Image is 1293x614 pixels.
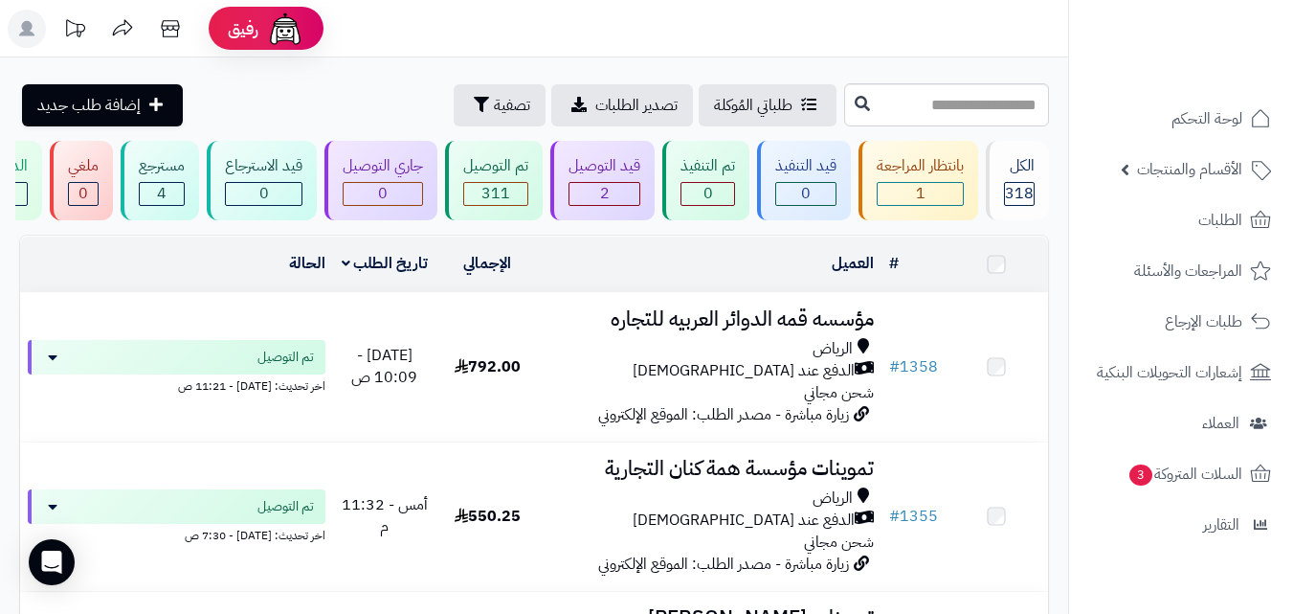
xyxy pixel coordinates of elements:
[494,94,530,117] span: تصفية
[878,183,963,205] div: 1
[321,141,441,220] a: جاري التوصيل 0
[546,308,874,330] h3: مؤسسه قمه الدوائر العربيه للتجاره
[546,141,658,220] a: قيد التوصيل 2
[598,553,849,576] span: زيارة مباشرة - مصدر الطلب: الموقع الإلكتروني
[1165,308,1242,335] span: طلبات الإرجاع
[804,531,874,554] span: شحن مجاني
[1081,96,1282,142] a: لوحة التحكم
[569,183,639,205] div: 2
[600,182,610,205] span: 2
[266,10,304,48] img: ai-face.png
[1202,410,1239,437] span: العملاء
[289,252,325,275] a: الحالة
[455,355,521,378] span: 792.00
[259,182,269,205] span: 0
[889,505,900,528] span: #
[378,182,388,205] span: 0
[889,252,899,275] a: #
[1005,182,1034,205] span: 318
[1171,105,1242,132] span: لوحة التحكم
[1163,23,1275,63] img: logo-2.png
[889,505,938,528] a: #1355
[1097,359,1242,386] span: إشعارات التحويلات البنكية
[1127,461,1242,488] span: السلات المتروكة
[22,84,183,126] a: إضافة طلب جديد
[37,94,141,117] span: إضافة طلب جديد
[1081,197,1282,243] a: الطلبات
[454,84,546,126] button: تصفية
[69,183,98,205] div: 0
[203,141,321,220] a: قيد الاسترجاع 0
[1081,400,1282,446] a: العملاء
[916,182,925,205] span: 1
[1081,350,1282,396] a: إشعارات التحويلات البنكية
[46,141,117,220] a: ملغي 0
[344,183,422,205] div: 0
[455,505,521,528] span: 550.25
[78,182,88,205] span: 0
[342,493,428,538] span: أمس - 11:32 م
[598,403,849,426] span: زيارة مباشرة - مصدر الطلب: الموقع الإلكتروني
[658,141,753,220] a: تم التنفيذ 0
[595,94,678,117] span: تصدير الطلبات
[1198,207,1242,234] span: الطلبات
[699,84,836,126] a: طلباتي المُوكلة
[568,155,640,177] div: قيد التوصيل
[226,183,301,205] div: 0
[813,488,853,510] span: الرياض
[1137,156,1242,183] span: الأقسام والمنتجات
[257,497,314,516] span: تم التوصيل
[463,252,511,275] a: الإجمالي
[753,141,855,220] a: قيد التنفيذ 0
[801,182,811,205] span: 0
[464,183,527,205] div: 311
[889,355,938,378] a: #1358
[68,155,99,177] div: ملغي
[343,155,423,177] div: جاري التوصيل
[804,381,874,404] span: شحن مجاني
[463,155,528,177] div: تم التوصيل
[225,155,302,177] div: قيد الاسترجاع
[441,141,546,220] a: تم التوصيل 311
[633,360,855,382] span: الدفع عند [DEMOGRAPHIC_DATA]
[889,355,900,378] span: #
[1128,464,1153,487] span: 3
[1004,155,1035,177] div: الكل
[51,10,99,53] a: تحديثات المنصة
[1081,299,1282,345] a: طلبات الإرجاع
[29,539,75,585] div: Open Intercom Messenger
[680,155,735,177] div: تم التنفيذ
[546,458,874,480] h3: تموينات مؤسسة همة كنان التجارية
[832,252,874,275] a: العميل
[157,182,167,205] span: 4
[28,524,325,544] div: اخر تحديث: [DATE] - 7:30 ص
[117,141,203,220] a: مسترجع 4
[703,182,713,205] span: 0
[551,84,693,126] a: تصدير الطلبات
[1081,502,1282,548] a: التقارير
[775,155,836,177] div: قيد التنفيذ
[714,94,792,117] span: طلباتي المُوكلة
[28,375,325,395] div: اخر تحديث: [DATE] - 11:21 ص
[257,348,314,367] span: تم التوصيل
[855,141,982,220] a: بانتظار المراجعة 1
[228,17,258,40] span: رفيق
[140,183,184,205] div: 4
[481,182,510,205] span: 311
[1081,248,1282,294] a: المراجعات والأسئلة
[813,338,853,360] span: الرياض
[877,155,964,177] div: بانتظار المراجعة
[342,252,429,275] a: تاريخ الطلب
[633,510,855,532] span: الدفع عند [DEMOGRAPHIC_DATA]
[1081,451,1282,497] a: السلات المتروكة3
[351,344,417,389] span: [DATE] - 10:09 ص
[1203,512,1239,538] span: التقارير
[139,155,185,177] div: مسترجع
[982,141,1053,220] a: الكل318
[776,183,836,205] div: 0
[1134,258,1242,284] span: المراجعات والأسئلة
[681,183,734,205] div: 0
